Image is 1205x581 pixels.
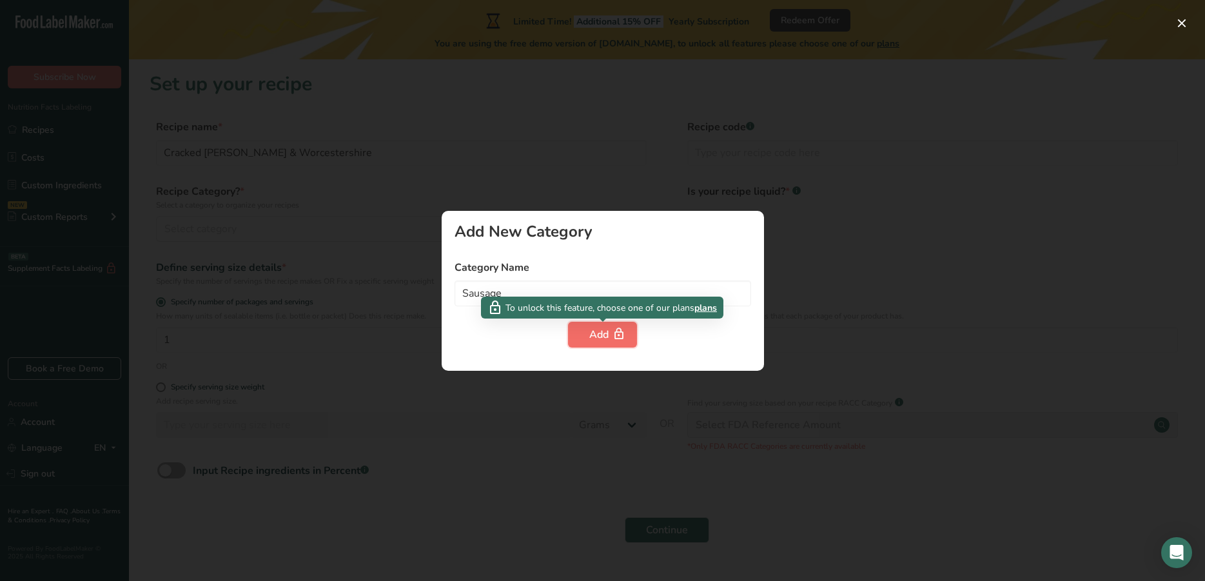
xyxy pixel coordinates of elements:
div: Add [589,327,616,342]
input: Type your category name here [455,281,751,306]
span: plans [694,301,717,315]
span: To unlock this feature, choose one of our plans [505,301,694,315]
button: Add [568,322,637,348]
label: Category Name [455,260,751,275]
div: Add New Category [455,224,751,239]
div: Open Intercom Messenger [1161,537,1192,568]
